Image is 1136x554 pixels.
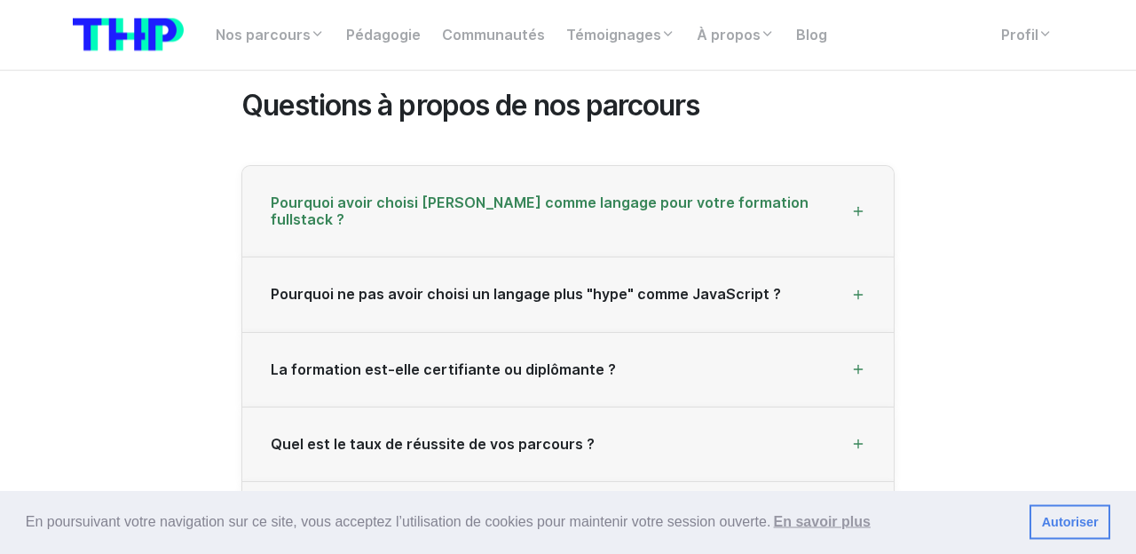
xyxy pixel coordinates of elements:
[785,18,838,53] a: Blog
[556,18,686,53] a: Témoignages
[271,287,781,304] span: Pourquoi ne pas avoir choisi un langage plus "hype" comme JavaScript ?
[770,509,873,535] a: learn more about cookies
[686,18,785,53] a: À propos
[271,362,616,379] span: La formation est-elle certifiante ou diplômante ?
[1029,505,1110,541] a: dismiss cookie message
[26,509,1015,535] span: En poursuivant votre navigation sur ce site, vous acceptez l’utilisation de cookies pour mainteni...
[205,18,335,53] a: Nos parcours
[271,195,851,229] span: Pourquoi avoir choisi [PERSON_NAME] comme langage pour votre formation fullstack ?
[271,437,595,454] span: Quel est le taux de réussite de vos parcours ?
[241,90,895,123] h2: Questions à propos de nos parcours
[990,18,1063,53] a: Profil
[73,19,184,51] img: logo
[335,18,431,53] a: Pédagogie
[431,18,556,53] a: Communautés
